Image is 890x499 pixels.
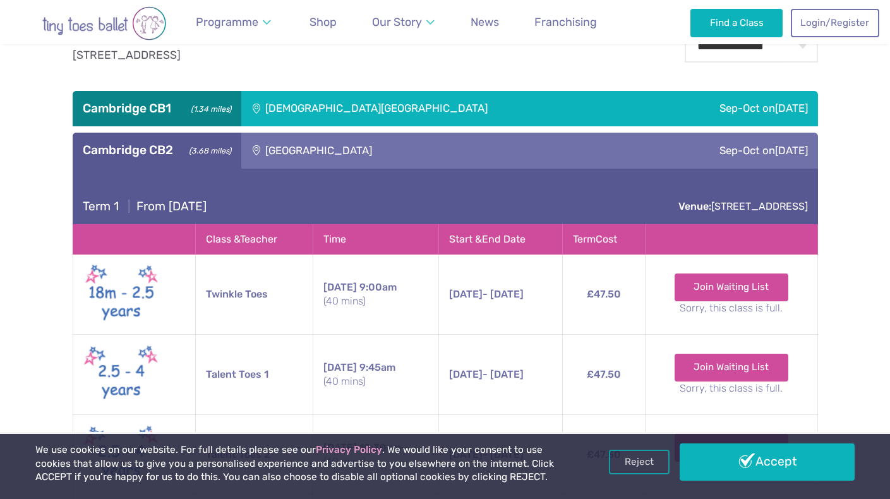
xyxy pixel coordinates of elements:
[678,200,711,212] strong: Venue:
[83,262,159,327] img: Twinkle toes New (May 2025)
[83,199,207,214] h4: From [DATE]
[313,414,439,495] td: 10:30am
[680,443,855,480] a: Accept
[791,9,879,37] a: Login/Register
[646,91,817,126] div: Sep-Oct on
[471,15,499,28] span: News
[186,101,231,114] small: (1.34 miles)
[190,8,277,37] a: Programme
[534,15,597,28] span: Franchising
[449,368,483,380] span: [DATE]
[675,354,789,382] a: Join Waiting List
[196,334,313,414] td: Talent Toes 1
[563,334,646,414] td: £47.50
[313,334,439,414] td: 9:45am
[690,9,783,37] a: Find a Class
[449,288,483,300] span: [DATE]
[83,143,231,158] h3: Cambridge CB2
[438,224,562,254] th: Start & End Date
[196,254,313,334] td: Twinkle Toes
[310,15,337,28] span: Shop
[73,47,181,63] p: [STREET_ADDRESS]
[465,8,505,37] a: News
[563,414,646,495] td: £47.50
[449,288,524,300] span: - [DATE]
[241,133,567,168] div: [GEOGRAPHIC_DATA]
[366,8,441,37] a: Our Story
[609,450,670,474] a: Reject
[304,8,342,37] a: Shop
[313,254,439,334] td: 9:00am
[656,301,807,315] small: Sorry, this class is full.
[323,294,428,308] small: (40 mins)
[316,444,382,455] a: Privacy Policy
[241,91,646,126] div: [DEMOGRAPHIC_DATA][GEOGRAPHIC_DATA]
[449,368,524,380] span: - [DATE]
[16,6,193,40] img: tiny toes ballet
[323,281,357,293] span: [DATE]
[35,443,568,484] p: We use cookies on our website. For full details please see our . We would like your consent to us...
[678,200,808,212] a: Venue:[STREET_ADDRESS]
[122,199,136,213] span: |
[83,342,159,407] img: Talent toes New (May 2025)
[372,15,422,28] span: Our Story
[83,199,119,213] span: Term 1
[83,101,231,116] h3: Cambridge CB1
[775,144,808,157] span: [DATE]
[184,143,231,156] small: (3.68 miles)
[656,382,807,395] small: Sorry, this class is full.
[529,8,603,37] a: Franchising
[775,102,808,114] span: [DATE]
[323,375,428,388] small: (40 mins)
[196,15,258,28] span: Programme
[675,274,789,301] a: Join Waiting List
[563,254,646,334] td: £47.50
[313,224,439,254] th: Time
[323,361,357,373] span: [DATE]
[196,224,313,254] th: Class & Teacher
[563,224,646,254] th: Term Cost
[196,414,313,495] td: Talent Toes 2
[83,423,159,487] img: Talent toes New (May 2025)
[567,133,818,168] div: Sep-Oct on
